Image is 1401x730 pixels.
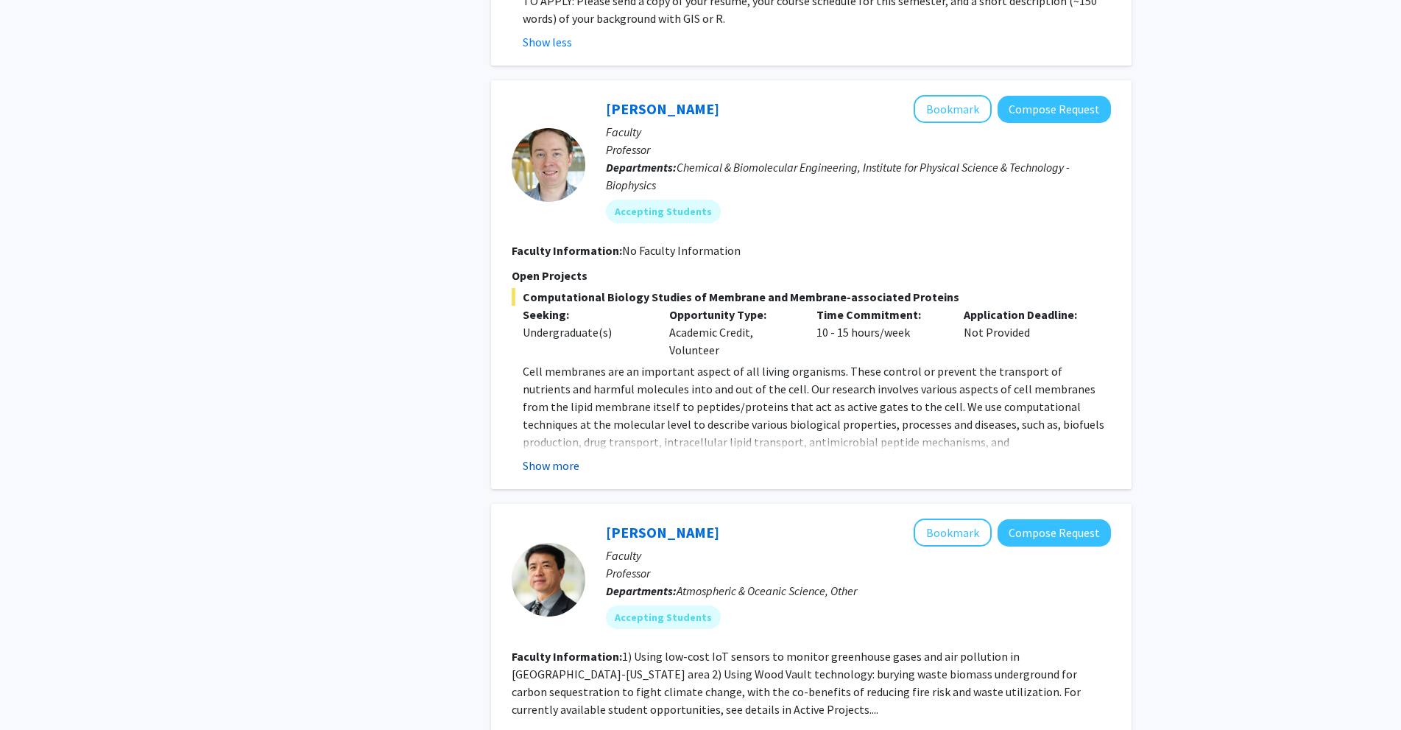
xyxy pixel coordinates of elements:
[606,160,677,175] b: Departments:
[512,649,622,664] b: Faculty Information:
[523,306,648,323] p: Seeking:
[805,306,953,359] div: 10 - 15 hours/week
[606,99,719,118] a: [PERSON_NAME]
[998,96,1111,123] button: Compose Request to Jeffery Klauda
[523,33,572,51] button: Show less
[669,306,794,323] p: Opportunity Type:
[914,519,992,547] button: Add Ning Zeng to Bookmarks
[606,200,721,223] mat-chip: Accepting Students
[998,519,1111,547] button: Compose Request to Ning Zeng
[523,362,1111,539] p: Cell membranes are an important aspect of all living organisms. These control or prevent the tran...
[622,243,741,258] span: No Faculty Information
[606,606,721,629] mat-chip: Accepting Students
[606,547,1111,564] p: Faculty
[606,583,677,598] b: Departments:
[606,160,1070,192] span: Chemical & Biomolecular Engineering, Institute for Physical Science & Technology - Biophysics
[512,288,1111,306] span: Computational Biology Studies of Membrane and Membrane-associated Proteins
[523,457,579,474] button: Show more
[523,323,648,341] div: Undergraduate(s)
[606,123,1111,141] p: Faculty
[964,306,1089,323] p: Application Deadline:
[606,523,719,541] a: [PERSON_NAME]
[816,306,942,323] p: Time Commitment:
[914,95,992,123] button: Add Jeffery Klauda to Bookmarks
[953,306,1100,359] div: Not Provided
[606,141,1111,158] p: Professor
[677,583,857,598] span: Atmospheric & Oceanic Science, Other
[512,267,1111,284] p: Open Projects
[512,649,1081,717] fg-read-more: 1) Using low-cost IoT sensors to monitor greenhouse gases and air pollution in [GEOGRAPHIC_DATA]-...
[512,243,622,258] b: Faculty Information:
[606,564,1111,582] p: Professor
[658,306,805,359] div: Academic Credit, Volunteer
[11,664,63,719] iframe: Chat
